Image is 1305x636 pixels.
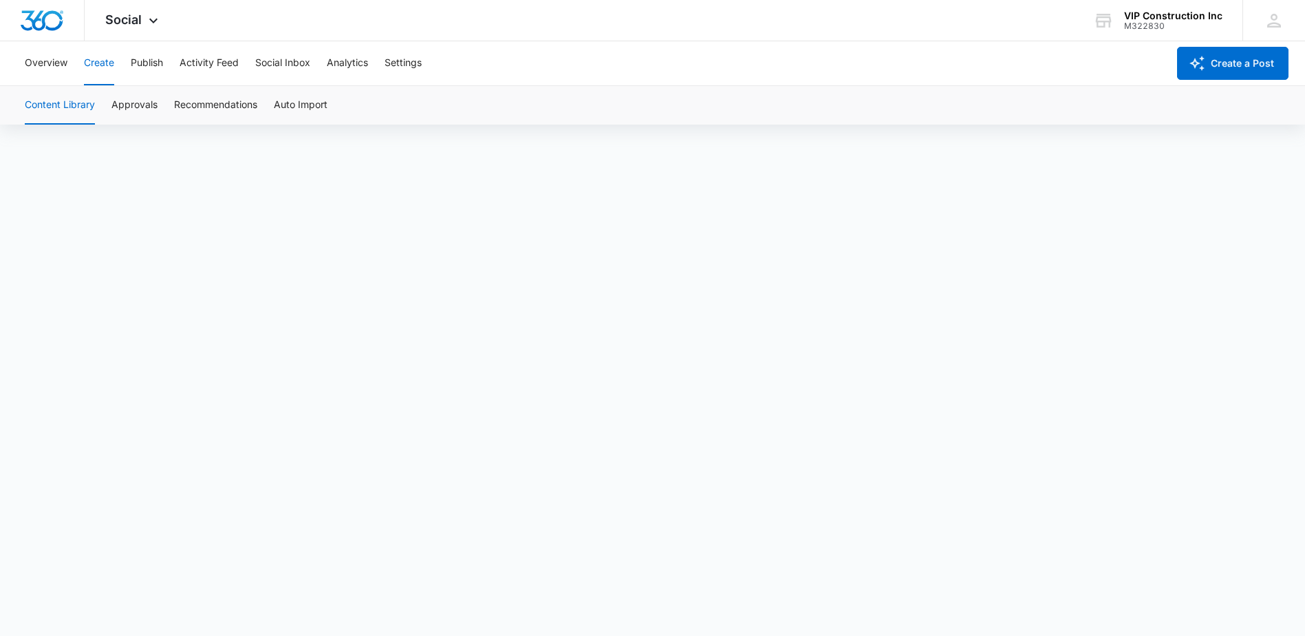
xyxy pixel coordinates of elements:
button: Settings [385,41,422,85]
button: Create a Post [1177,47,1288,80]
button: Approvals [111,86,158,125]
button: Overview [25,41,67,85]
button: Create [84,41,114,85]
button: Recommendations [174,86,257,125]
button: Auto Import [274,86,327,125]
div: account id [1124,21,1222,31]
button: Analytics [327,41,368,85]
button: Activity Feed [180,41,239,85]
button: Publish [131,41,163,85]
span: Social [105,12,142,27]
button: Social Inbox [255,41,310,85]
div: account name [1124,10,1222,21]
button: Content Library [25,86,95,125]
